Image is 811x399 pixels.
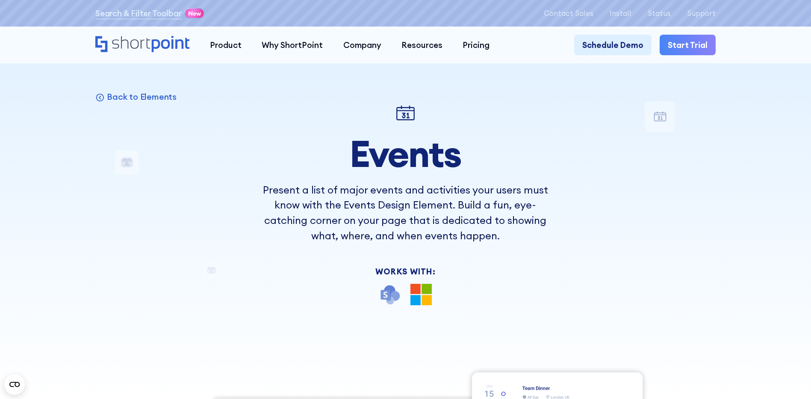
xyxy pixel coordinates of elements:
a: Support [687,9,716,17]
button: Open CMP widget [4,374,25,395]
div: Why ShortPoint [262,39,323,51]
a: Why ShortPoint [252,35,333,55]
img: Events [393,101,418,126]
a: Schedule Demo [574,35,652,55]
a: Contact Sales [544,9,593,17]
div: Works With: [254,268,557,276]
a: Pricing [453,35,500,55]
a: Status [648,9,671,17]
iframe: Chat Widget [768,358,811,399]
a: Resources [391,35,452,55]
p: Back to Elements [107,91,177,102]
a: Home [95,36,190,54]
div: Product [210,39,242,51]
p: Present a list of major events and activities your users must know with the Events Design Element... [254,182,557,243]
div: Resources [401,39,442,51]
div: Pricing [463,39,490,51]
img: Microsoft 365 logo [410,284,432,305]
a: Company [333,35,391,55]
a: Product [200,35,251,55]
a: Install [610,9,631,17]
a: Start Trial [660,35,716,55]
a: Back to Elements [95,91,177,102]
a: Search & Filter Toolbar [95,7,182,19]
div: Company [343,39,381,51]
h1: Events [254,134,557,174]
img: SharePoint icon [379,284,401,305]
